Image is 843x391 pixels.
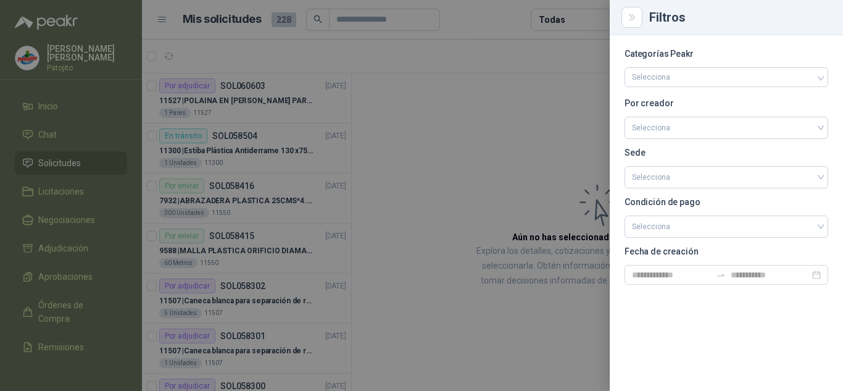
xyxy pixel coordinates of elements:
button: Close [625,10,639,25]
p: Condición de pago [625,198,828,206]
p: Categorías Peakr [625,50,828,57]
p: Sede [625,149,828,156]
p: Por creador [625,99,828,107]
span: to [716,270,726,280]
span: swap-right [716,270,726,280]
p: Fecha de creación [625,248,828,255]
div: Filtros [649,11,828,23]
